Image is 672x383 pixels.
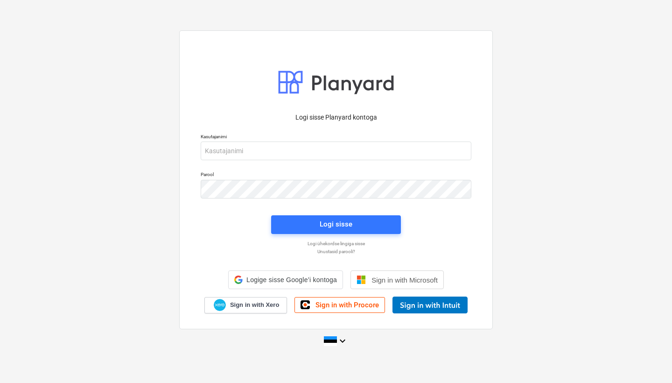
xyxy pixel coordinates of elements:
[371,276,438,284] span: Sign in with Microsoft
[201,113,471,122] p: Logi sisse Planyard kontoga
[214,299,226,312] img: Xero logo
[196,248,476,255] a: Unustasid parooli?
[196,241,476,247] a: Logi ühekordse lingiga sisse
[294,297,385,313] a: Sign in with Procore
[201,171,471,179] p: Parool
[230,301,279,309] span: Sign in with Xero
[201,142,471,160] input: Kasutajanimi
[315,301,379,309] span: Sign in with Procore
[228,270,343,289] div: Logige sisse Google’i kontoga
[357,275,366,284] img: Microsoft logo
[201,134,471,142] p: Kasutajanimi
[337,335,348,347] i: keyboard_arrow_down
[246,276,337,284] span: Logige sisse Google’i kontoga
[204,297,287,313] a: Sign in with Xero
[271,215,401,234] button: Logi sisse
[320,218,352,230] div: Logi sisse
